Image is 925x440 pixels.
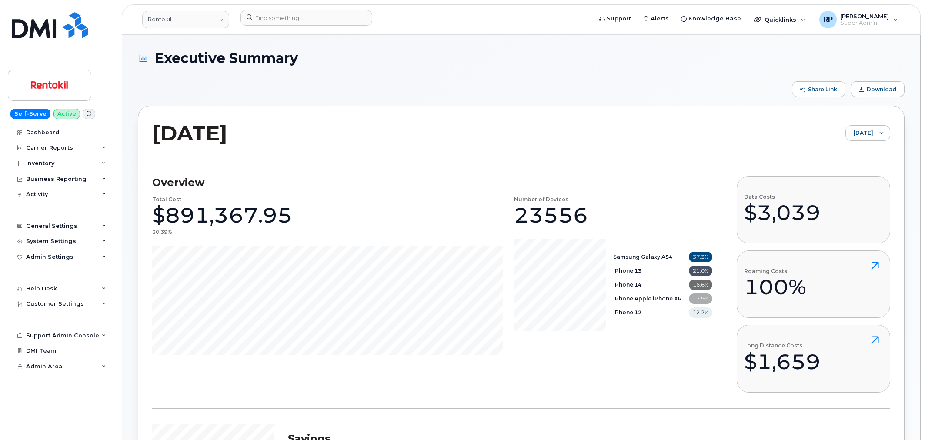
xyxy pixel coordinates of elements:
button: Share Link [792,81,845,97]
iframe: Messenger Launcher [887,402,918,433]
div: 23556 [514,202,588,228]
b: iPhone 12 [613,309,641,316]
span: August 2025 [846,126,873,141]
span: 12.9% [689,293,712,304]
span: 12.2% [689,307,712,318]
h4: Long Distance Costs [744,343,821,348]
h2: [DATE] [152,120,227,146]
div: $3,039 [744,200,821,226]
span: Download [867,86,896,93]
h4: Total Cost [152,197,181,202]
b: iPhone Apple iPhone XR [613,295,682,302]
span: 37.3% [689,252,712,262]
div: 30.39% [152,228,172,236]
button: Download [851,81,905,97]
span: 21.0% [689,266,712,276]
b: iPhone 14 [613,281,641,288]
button: Long Distance Costs$1,659 [737,325,890,392]
h3: Overview [152,176,712,189]
h4: Roaming Costs [744,268,806,274]
h4: Data Costs [744,194,821,200]
b: iPhone 13 [613,267,641,274]
div: 100% [744,274,806,300]
span: Executive Summary [154,50,298,66]
div: $1,659 [744,349,821,375]
button: Roaming Costs100% [737,250,890,318]
span: Share Link [808,86,837,93]
b: Samsung Galaxy A54 [613,253,672,260]
span: 16.6% [689,280,712,290]
div: $891,367.95 [152,202,292,228]
h4: Number of Devices [514,197,568,202]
